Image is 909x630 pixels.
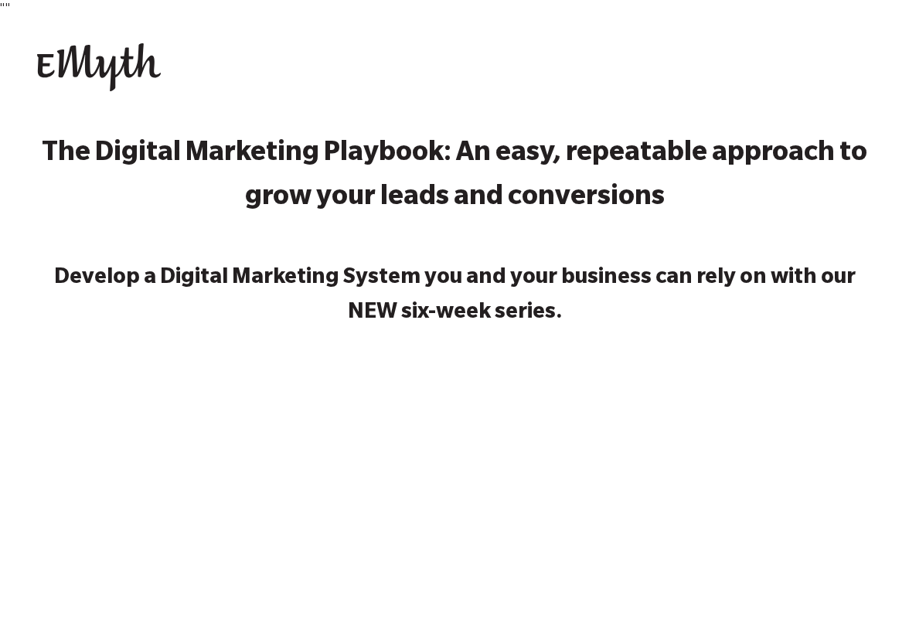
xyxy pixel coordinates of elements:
strong: The Digital Marketing Playbook: An easy, repeatable approach to grow your leads and conversions [42,141,867,214]
iframe: Chat Widget [832,556,909,630]
strong: Develop a Digital Marketing System you and your business can rely on with our NEW six-week series. [54,267,856,325]
img: EMyth [37,43,161,91]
